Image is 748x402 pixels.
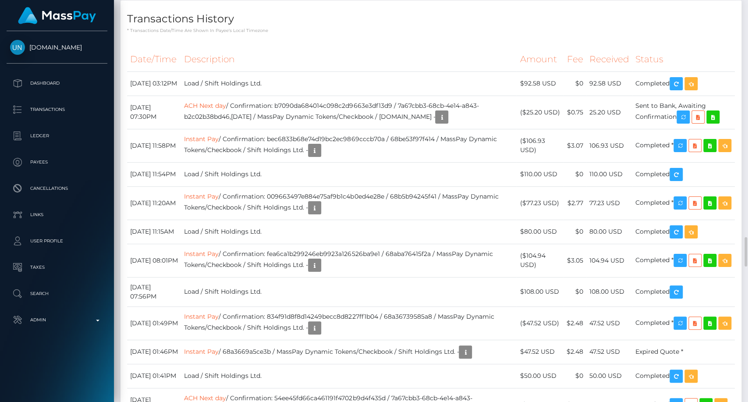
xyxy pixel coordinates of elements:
th: Date/Time [127,47,181,71]
a: Transactions [7,99,107,121]
a: Search [7,283,107,305]
td: Completed * [632,129,735,162]
p: Cancellations [10,182,104,195]
td: Expired Quote * [632,340,735,364]
td: $0 [564,364,586,388]
td: [DATE] 11:15AM [127,220,181,244]
td: 77.23 USD [586,186,632,220]
td: $80.00 USD [517,220,564,244]
p: Search [10,287,104,300]
td: Completed [632,162,735,186]
a: Admin [7,309,107,331]
td: 25.20 USD [586,96,632,129]
p: Links [10,208,104,221]
td: Sent to Bank, Awaiting Confirmation [632,96,735,129]
th: Description [181,47,517,71]
td: / 68a3669a5ce3b / MassPay Dynamic Tokens/Checkbook / Shift Holdings Ltd. - [181,340,517,364]
td: Load / Shift Holdings Ltd. [181,277,517,306]
td: [DATE] 11:54PM [127,162,181,186]
th: Fee [564,47,586,71]
a: Links [7,204,107,226]
p: Admin [10,313,104,327]
td: Completed * [632,306,735,340]
a: Dashboard [7,72,107,94]
td: / Confirmation: fea6ca1b299246eb9923a126526ba9e1 / 68aba76415f2a / MassPay Dynamic Tokens/Checkbo... [181,244,517,277]
td: [DATE] 07:30PM [127,96,181,129]
td: ($77.23 USD) [517,186,564,220]
td: $0 [564,277,586,306]
td: [DATE] 11:20AM [127,186,181,220]
td: Completed [632,71,735,96]
td: [DATE] 07:56PM [127,277,181,306]
td: $92.58 USD [517,71,564,96]
td: $108.00 USD [517,277,564,306]
td: $0 [564,71,586,96]
td: $3.05 [564,244,586,277]
td: [DATE] 08:01PM [127,244,181,277]
td: $2.48 [564,340,586,364]
p: Transactions [10,103,104,116]
a: Payees [7,151,107,173]
td: Completed * [632,244,735,277]
h4: Transactions History [127,11,735,27]
p: Dashboard [10,77,104,90]
td: 47.52 USD [586,340,632,364]
img: Unlockt.me [10,40,25,55]
td: $50.00 USD [517,364,564,388]
td: 104.94 USD [586,244,632,277]
p: Taxes [10,261,104,274]
td: $47.52 USD [517,340,564,364]
td: Load / Shift Holdings Ltd. [181,364,517,388]
a: Taxes [7,256,107,278]
td: Load / Shift Holdings Ltd. [181,220,517,244]
td: Load / Shift Holdings Ltd. [181,71,517,96]
td: [DATE] 03:12PM [127,71,181,96]
td: Completed * [632,186,735,220]
td: $110.00 USD [517,162,564,186]
a: User Profile [7,230,107,252]
td: 108.00 USD [586,277,632,306]
td: $0 [564,162,586,186]
a: Instant Pay [184,348,219,356]
a: Instant Pay [184,135,219,143]
td: Completed [632,277,735,306]
td: 110.00 USD [586,162,632,186]
td: $2.48 [564,306,586,340]
td: $2.77 [564,186,586,220]
td: 50.00 USD [586,364,632,388]
th: Amount [517,47,564,71]
p: * Transactions date/time are shown in payee's local timezone [127,27,735,34]
td: $0.75 [564,96,586,129]
td: ($25.20 USD) [517,96,564,129]
p: Payees [10,156,104,169]
td: / Confirmation: bec6833b68e74d19bc2ec9869cccb70a / 68be53f97f414 / MassPay Dynamic Tokens/Checkbo... [181,129,517,162]
td: ($106.93 USD) [517,129,564,162]
td: [DATE] 01:41PM [127,364,181,388]
td: $3.07 [564,129,586,162]
a: Instant Pay [184,313,219,320]
a: Cancellations [7,178,107,199]
td: 106.93 USD [586,129,632,162]
td: / Confirmation: 834f91d8f8d14249becc8d8227ff1b04 / 68a36739585a8 / MassPay Dynamic Tokens/Checkbo... [181,306,517,340]
td: Completed [632,364,735,388]
td: [DATE] 01:49PM [127,306,181,340]
td: $0 [564,220,586,244]
th: Received [586,47,632,71]
a: ACH Next day [184,394,226,402]
td: Load / Shift Holdings Ltd. [181,162,517,186]
a: ACH Next day [184,102,226,110]
p: User Profile [10,235,104,248]
td: ($47.52 USD) [517,306,564,340]
img: MassPay Logo [18,7,96,24]
td: ($104.94 USD) [517,244,564,277]
td: 80.00 USD [586,220,632,244]
a: Ledger [7,125,107,147]
td: 47.52 USD [586,306,632,340]
a: Instant Pay [184,250,219,258]
span: [DOMAIN_NAME] [7,43,107,51]
td: [DATE] 11:58PM [127,129,181,162]
td: Completed [632,220,735,244]
td: / Confirmation: b7090da684014c098c2d9663e3df13d9 / 7a67cbb3-68cb-4e14-a843-b2c02b38bd46,[DATE] / ... [181,96,517,129]
p: Ledger [10,129,104,142]
th: Status [632,47,735,71]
